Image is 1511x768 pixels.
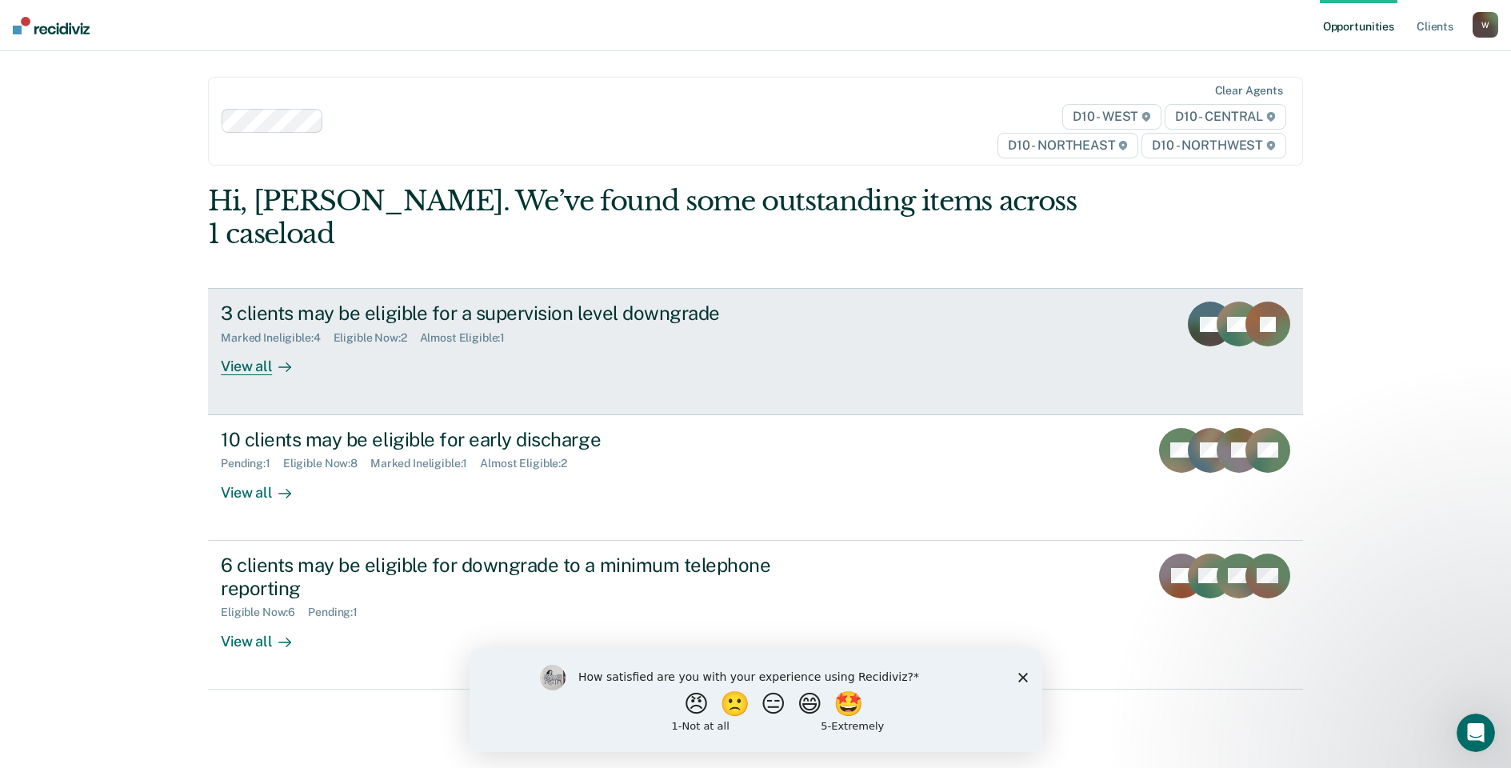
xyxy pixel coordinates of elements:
[221,345,310,376] div: View all
[420,331,518,345] div: Almost Eligible : 1
[1457,714,1495,752] iframe: Intercom live chat
[208,288,1303,414] a: 3 clients may be eligible for a supervision level downgradeMarked Ineligible:4Eligible Now:2Almos...
[334,331,420,345] div: Eligible Now : 2
[13,17,90,34] img: Recidiviz
[283,457,370,470] div: Eligible Now : 8
[997,133,1138,158] span: D10 - NORTHEAST
[1215,84,1283,98] div: Clear agents
[1062,104,1161,130] span: D10 - WEST
[480,457,580,470] div: Almost Eligible : 2
[370,457,480,470] div: Marked Ineligible : 1
[208,541,1303,690] a: 6 clients may be eligible for downgrade to a minimum telephone reportingEligible Now:6Pending:1Vi...
[1165,104,1286,130] span: D10 - CENTRAL
[221,606,308,619] div: Eligible Now : 6
[221,302,782,325] div: 3 clients may be eligible for a supervision level downgrade
[221,619,310,650] div: View all
[221,331,333,345] div: Marked Ineligible : 4
[221,428,782,451] div: 10 clients may be eligible for early discharge
[221,470,310,502] div: View all
[1473,12,1498,38] button: W
[221,554,782,600] div: 6 clients may be eligible for downgrade to a minimum telephone reporting
[208,185,1084,250] div: Hi, [PERSON_NAME]. We’ve found some outstanding items across 1 caseload
[208,415,1303,541] a: 10 clients may be eligible for early dischargePending:1Eligible Now:8Marked Ineligible:1Almost El...
[308,606,370,619] div: Pending : 1
[470,649,1042,752] iframe: Survey by Kim from Recidiviz
[1141,133,1285,158] span: D10 - NORTHWEST
[221,457,283,470] div: Pending : 1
